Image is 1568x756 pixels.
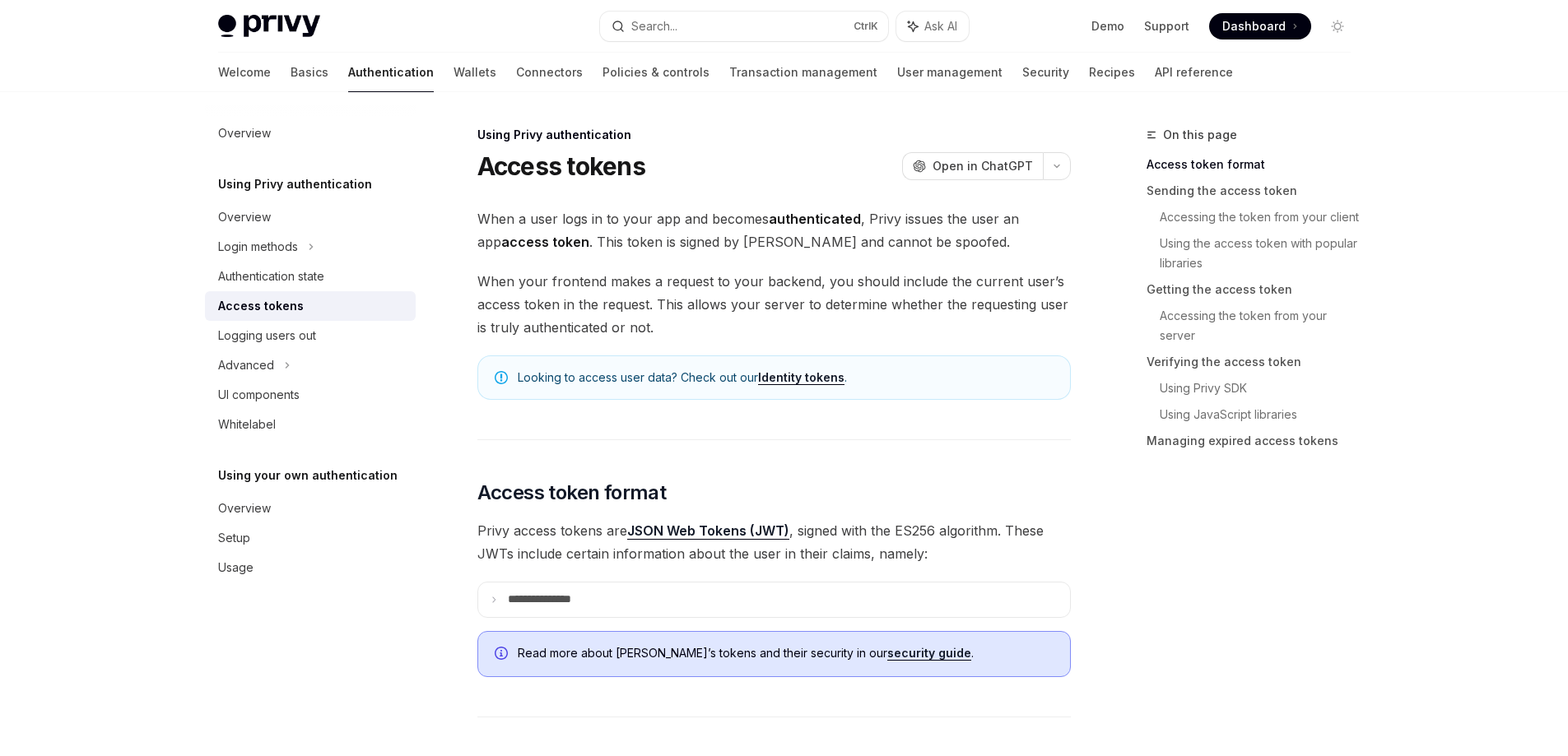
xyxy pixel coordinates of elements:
div: Usage [218,558,254,577]
a: Demo [1091,18,1124,35]
div: Overview [218,207,271,227]
button: Toggle dark mode [1324,13,1351,39]
span: Dashboard [1222,18,1286,35]
a: Connectors [516,53,583,92]
span: Read more about [PERSON_NAME]’s tokens and their security in our . [518,645,1054,661]
a: Authentication state [205,262,416,291]
span: Open in ChatGPT [933,158,1033,174]
button: Open in ChatGPT [902,152,1043,180]
a: API reference [1155,53,1233,92]
div: Using Privy authentication [477,127,1071,143]
a: Using JavaScript libraries [1160,401,1364,428]
a: Policies & controls [603,53,710,92]
a: Setup [205,523,416,553]
button: Ask AI [896,12,969,41]
a: Getting the access token [1147,276,1364,303]
a: Access token format [1147,151,1364,178]
a: Transaction management [729,53,877,92]
a: Overview [205,202,416,232]
a: security guide [887,646,971,661]
h1: Access tokens [477,151,645,181]
span: Looking to access user data? Check out our . [518,369,1054,386]
svg: Note [495,371,508,384]
div: Whitelabel [218,415,276,434]
span: When a user logs in to your app and becomes , Privy issues the user an app . This token is signed... [477,207,1071,253]
a: User management [897,53,1003,92]
a: JSON Web Tokens (JWT) [627,522,789,540]
img: light logo [218,15,320,38]
h5: Using Privy authentication [218,174,372,194]
div: Access tokens [218,296,304,316]
a: Dashboard [1209,13,1311,39]
a: Sending the access token [1147,178,1364,204]
a: Wallets [454,53,496,92]
span: Ask AI [924,18,957,35]
a: Recipes [1089,53,1135,92]
span: Access token format [477,480,667,506]
button: Search...CtrlK [600,12,888,41]
a: Welcome [218,53,271,92]
div: Search... [631,16,677,36]
a: Overview [205,118,416,148]
a: Accessing the token from your client [1160,204,1364,230]
a: Using the access token with popular libraries [1160,230,1364,276]
svg: Info [495,647,511,663]
a: Authentication [348,53,434,92]
div: Setup [218,528,250,548]
a: Identity tokens [758,370,844,385]
a: Usage [205,553,416,582]
strong: authenticated [769,211,861,227]
div: Overview [218,499,271,518]
div: UI components [218,385,300,405]
a: Access tokens [205,291,416,321]
a: Accessing the token from your server [1160,303,1364,349]
div: Advanced [218,355,274,375]
a: Verifying the access token [1147,349,1364,375]
a: Using Privy SDK [1160,375,1364,401]
a: Managing expired access tokens [1147,428,1364,454]
span: Privy access tokens are , signed with the ES256 algorithm. These JWTs include certain information... [477,519,1071,565]
h5: Using your own authentication [218,466,398,485]
a: Logging users out [205,321,416,350]
div: Authentication state [218,267,324,286]
strong: access token [501,234,589,250]
div: Login methods [218,237,298,257]
span: When your frontend makes a request to your backend, you should include the current user’s access ... [477,270,1071,339]
a: Security [1022,53,1069,92]
a: Basics [291,53,328,92]
a: Overview [205,494,416,523]
a: Whitelabel [205,410,416,439]
div: Logging users out [218,326,316,346]
span: On this page [1163,125,1237,145]
div: Overview [218,123,271,143]
a: UI components [205,380,416,410]
span: Ctrl K [854,20,878,33]
a: Support [1144,18,1189,35]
